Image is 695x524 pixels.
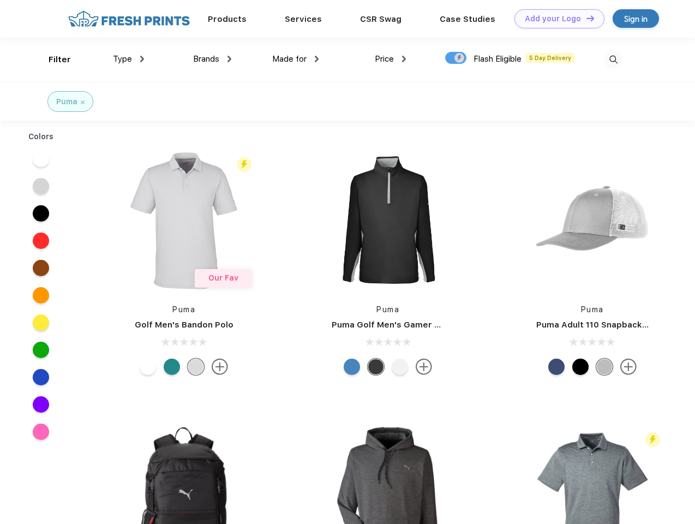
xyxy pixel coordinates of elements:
img: flash_active_toggle.svg [645,432,660,447]
span: Brands [193,54,219,64]
a: Puma Golf Men's Gamer Golf Quarter-Zip [332,320,504,330]
img: func=resize&h=266 [520,148,665,293]
div: Filter [49,53,71,66]
div: Quarry with Brt Whit [596,359,613,375]
a: Puma [581,305,604,314]
a: Puma [172,305,195,314]
span: Price [375,54,394,64]
div: Colors [20,131,62,142]
a: CSR Swag [360,14,402,24]
div: Green Lagoon [164,359,180,375]
a: Sign in [613,9,659,28]
div: Peacoat Qut Shd [548,359,565,375]
img: more.svg [212,359,228,375]
img: more.svg [620,359,637,375]
img: dropdown.png [402,56,406,62]
a: Golf Men's Bandon Polo [135,320,233,330]
div: Sign in [624,13,648,25]
span: Type [113,54,132,64]
img: fo%20logo%202.webp [65,9,193,28]
a: Products [208,14,247,24]
div: Puma Black [368,359,384,375]
img: flash_active_toggle.svg [237,157,251,172]
img: dropdown.png [227,56,231,62]
img: desktop_search.svg [604,51,622,69]
div: Pma Blk Pma Blk [572,359,589,375]
img: filter_cancel.svg [81,100,85,104]
div: Bright Cobalt [344,359,360,375]
span: Flash Eligible [474,54,522,64]
div: Puma [56,96,77,108]
div: Add your Logo [525,14,581,23]
img: more.svg [416,359,432,375]
a: Puma [376,305,399,314]
a: Services [285,14,322,24]
span: Made for [272,54,307,64]
div: High Rise [188,359,204,375]
img: func=resize&h=266 [111,148,256,293]
img: func=resize&h=266 [315,148,460,293]
span: Our Fav [208,273,238,282]
img: dropdown.png [140,56,144,62]
div: Bright White [392,359,408,375]
img: DT [586,15,594,21]
div: Bright White [140,359,156,375]
img: dropdown.png [315,56,319,62]
span: 5 Day Delivery [526,53,574,63]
